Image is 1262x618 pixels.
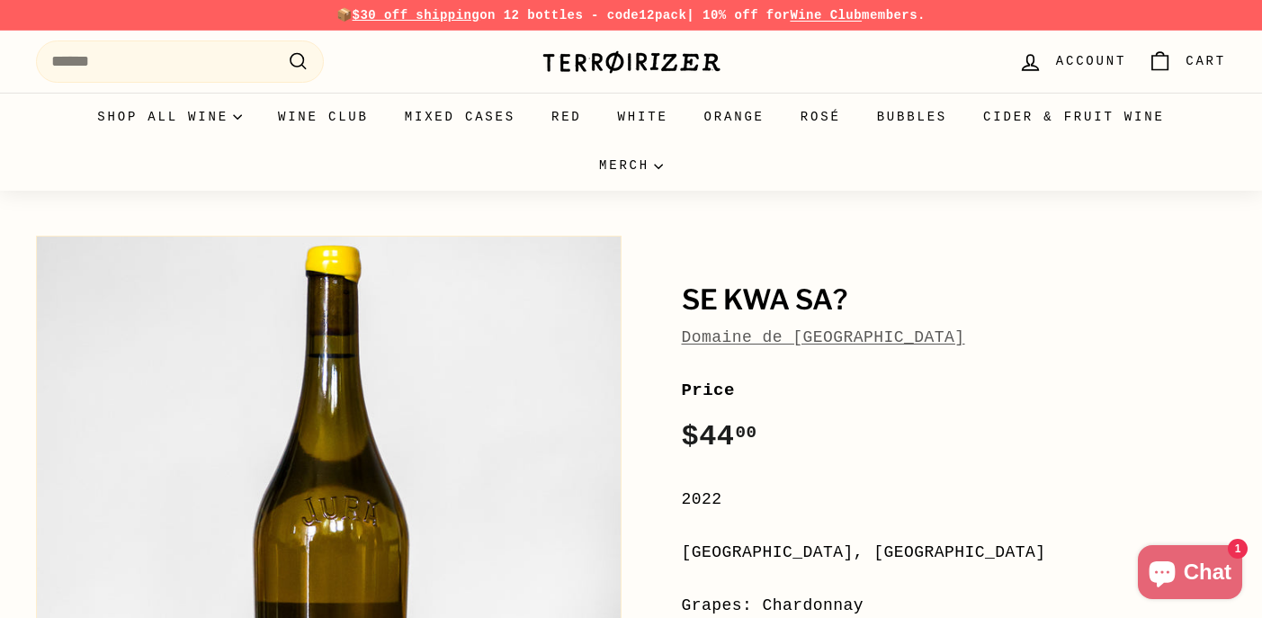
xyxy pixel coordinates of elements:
a: Account [1007,35,1137,88]
sup: 00 [735,423,756,443]
summary: Shop all wine [79,93,260,141]
a: Bubbles [859,93,965,141]
div: 2022 [682,487,1227,513]
a: Rosé [783,93,859,141]
a: Orange [686,93,783,141]
span: Account [1056,51,1126,71]
a: Red [533,93,600,141]
h1: Se Kwa Sa? [682,285,1227,316]
a: Domaine de [GEOGRAPHIC_DATA] [682,328,965,346]
a: White [600,93,686,141]
inbox-online-store-chat: Shopify online store chat [1132,545,1248,604]
summary: Merch [581,141,681,190]
span: Cart [1186,51,1226,71]
p: 📦 on 12 bottles - code | 10% off for members. [36,5,1226,25]
span: $30 off shipping [353,8,480,22]
a: Wine Club [790,8,862,22]
a: Cider & Fruit Wine [965,93,1183,141]
span: $44 [682,420,757,453]
strong: 12pack [639,8,686,22]
a: Mixed Cases [387,93,533,141]
a: Cart [1137,35,1237,88]
div: [GEOGRAPHIC_DATA], [GEOGRAPHIC_DATA] [682,540,1227,566]
label: Price [682,377,1227,404]
a: Wine Club [260,93,387,141]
